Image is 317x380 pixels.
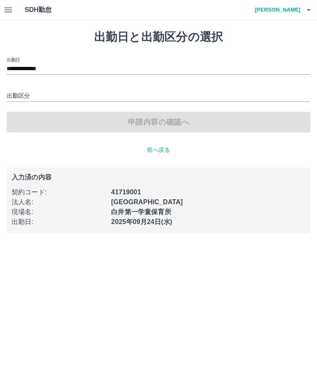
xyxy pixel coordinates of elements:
[12,197,106,207] p: 法人名 :
[111,218,172,225] b: 2025年09月24日(水)
[111,189,141,196] b: 41719001
[7,146,310,154] p: 前へ戻る
[111,198,183,205] b: [GEOGRAPHIC_DATA]
[12,174,305,181] p: 入力済の内容
[12,207,106,217] p: 現場名 :
[7,57,20,63] label: 出勤日
[12,187,106,197] p: 契約コード :
[12,217,106,227] p: 出勤日 :
[7,30,310,44] h1: 出勤日と出勤区分の選択
[111,208,171,215] b: 白井第一学童保育所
